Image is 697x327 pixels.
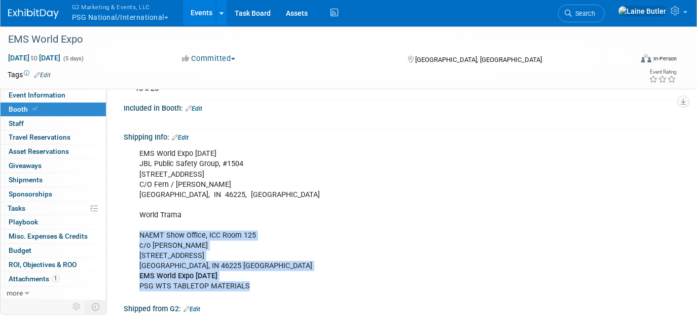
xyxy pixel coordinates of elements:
a: more [1,286,106,300]
span: Staff [9,119,24,127]
button: Committed [179,53,239,64]
span: Misc. Expenses & Credits [9,232,88,240]
span: Budget [9,246,31,254]
span: Playbook [9,218,38,226]
a: Asset Reservations [1,145,106,158]
span: Travel Reservations [9,133,70,141]
span: Attachments [9,275,59,283]
span: Tasks [8,204,25,212]
span: Asset Reservations [9,147,69,155]
a: ROI, Objectives & ROO [1,258,106,272]
div: Shipped from G2: [124,301,677,314]
a: Shipments [1,173,106,187]
div: In-Person [653,55,677,62]
a: Budget [1,244,106,257]
div: EMS World Expo [5,30,620,49]
a: Sponsorships [1,187,106,201]
span: [DATE] [DATE] [8,53,61,62]
td: Toggle Event Tabs [86,300,106,313]
div: Shipping Info: [124,129,677,143]
a: Staff [1,117,106,130]
span: Sponsorships [9,190,52,198]
a: Booth [1,103,106,116]
span: Giveaways [9,161,42,170]
span: (5 days) [62,55,84,62]
span: to [29,54,39,62]
span: Event Information [9,91,65,99]
img: ExhibitDay [8,9,59,19]
a: Edit [184,306,200,313]
img: Format-Inperson.png [641,54,651,62]
i: Booth reservation complete [32,106,38,112]
a: Edit [34,72,51,79]
a: Giveaways [1,159,106,173]
span: ROI, Objectives & ROO [9,260,77,269]
a: Tasks [1,202,106,215]
a: Travel Reservations [1,130,106,144]
a: Playbook [1,215,106,229]
span: more [7,289,23,297]
td: Personalize Event Tab Strip [68,300,86,313]
td: Tags [8,70,51,80]
a: Event Information [1,88,106,102]
span: Search [572,10,595,17]
div: Included in Booth: [124,101,677,114]
span: Booth [9,105,40,113]
a: Search [558,5,605,22]
div: Event Rating [649,70,676,75]
div: EMS World Expo [DATE] JBL Public Safety Group, #1504 [STREET_ADDRESS] C/O Fern / [PERSON_NAME] [G... [132,144,569,297]
img: Laine Butler [618,6,667,17]
div: Event Format [578,53,677,68]
b: EMS World Expo [DATE] [139,272,217,280]
span: 1 [52,275,59,282]
span: G2 Marketing & Events, LLC [72,2,168,12]
span: [GEOGRAPHIC_DATA], [GEOGRAPHIC_DATA] [416,56,542,63]
a: Attachments1 [1,272,106,286]
a: Misc. Expenses & Credits [1,230,106,243]
a: Edit [172,134,189,141]
span: Shipments [9,176,43,184]
a: Edit [186,105,202,112]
